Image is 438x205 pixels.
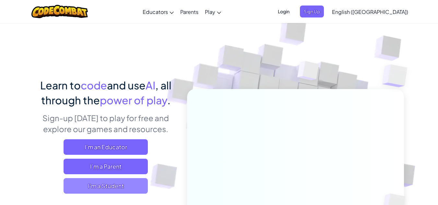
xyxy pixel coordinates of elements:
span: power of play [100,94,167,107]
span: and use [107,79,146,92]
span: Play [205,8,215,15]
img: CodeCombat logo [31,5,88,18]
span: English ([GEOGRAPHIC_DATA]) [332,8,408,15]
button: Sign Up [300,6,324,17]
p: Sign-up [DATE] to play for free and explore our games and resources. [34,112,177,134]
a: Play [202,3,224,20]
span: Learn to [40,79,81,92]
img: Overlap cubes [369,49,425,103]
span: . [167,94,171,107]
a: Educators [139,3,177,20]
span: code [81,79,107,92]
a: I'm an Educator [64,139,148,155]
a: I'm a Parent [64,159,148,174]
img: Overlap cubes [285,48,332,97]
button: I'm a Student [64,178,148,194]
span: Educators [143,8,168,15]
button: Login [274,6,293,17]
span: AI [146,79,155,92]
a: English ([GEOGRAPHIC_DATA]) [329,3,411,20]
a: Parents [177,3,202,20]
